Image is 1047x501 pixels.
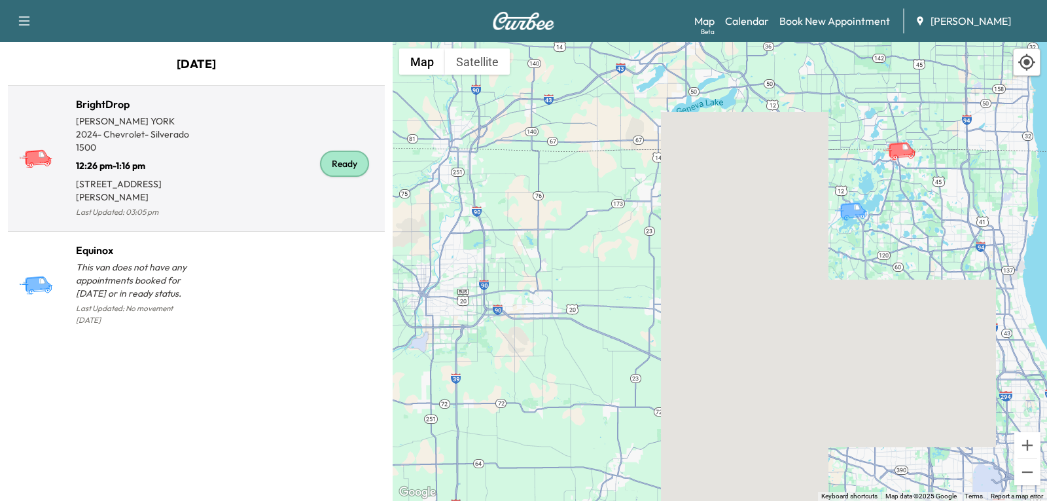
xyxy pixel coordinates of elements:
[834,188,879,211] gmp-advanced-marker: Equinox
[1014,459,1040,485] button: Zoom out
[320,151,369,177] div: Ready
[885,492,957,500] span: Map data ©2025 Google
[396,484,439,501] img: Google
[76,172,196,204] p: [STREET_ADDRESS][PERSON_NAME]
[76,204,196,221] p: Last Updated: 03:05 pm
[931,13,1011,29] span: [PERSON_NAME]
[445,48,510,75] button: Show satellite imagery
[76,96,196,112] h1: BrightDrop
[76,242,196,258] h1: Equinox
[1014,432,1040,458] button: Zoom in
[396,484,439,501] a: Open this area in Google Maps (opens a new window)
[76,115,196,128] p: [PERSON_NAME] YORK
[492,12,555,30] img: Curbee Logo
[821,492,878,501] button: Keyboard shortcuts
[76,300,196,329] p: Last Updated: No movement [DATE]
[694,13,715,29] a: MapBeta
[779,13,890,29] a: Book New Appointment
[701,27,715,37] div: Beta
[76,154,196,172] p: 12:26 pm - 1:16 pm
[991,492,1043,500] a: Report a map error
[965,492,983,500] a: Terms (opens in new tab)
[882,128,928,151] gmp-advanced-marker: BrightDrop
[1013,48,1040,76] div: Recenter map
[725,13,769,29] a: Calendar
[76,261,196,300] p: This van does not have any appointments booked for [DATE] or in ready status.
[399,48,445,75] button: Show street map
[76,128,196,154] p: 2024 - Chevrolet - Silverado 1500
